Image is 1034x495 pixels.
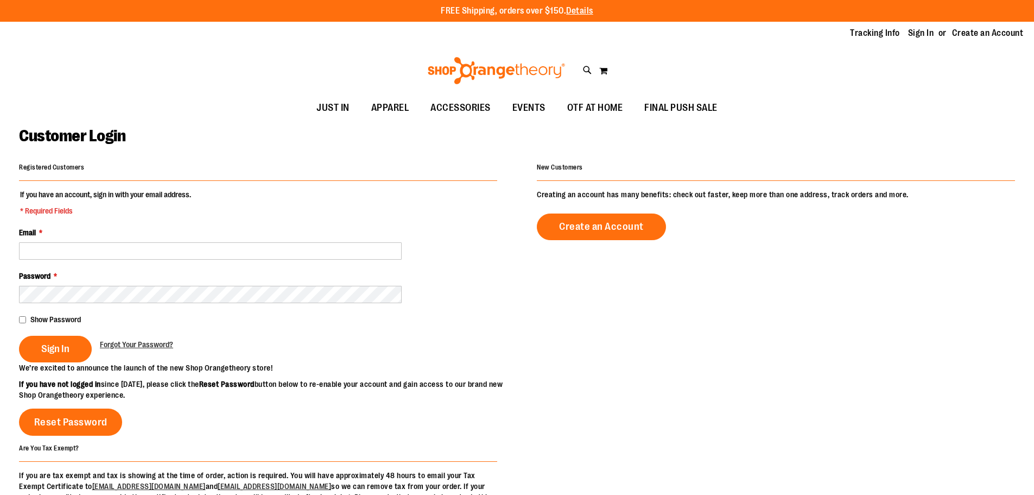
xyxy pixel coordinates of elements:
[41,343,69,355] span: Sign In
[19,362,517,373] p: We’re excited to announce the launch of the new Shop Orangetheory store!
[537,189,1015,200] p: Creating an account has many benefits: check out faster, keep more than one address, track orders...
[19,380,101,389] strong: If you have not logged in
[34,416,107,428] span: Reset Password
[19,228,36,237] span: Email
[92,482,206,491] a: [EMAIL_ADDRESS][DOMAIN_NAME]
[306,96,360,121] a: JUST IN
[19,164,84,171] strong: Registered Customers
[19,444,79,452] strong: Are You Tax Exempt?
[100,339,173,350] a: Forgot Your Password?
[512,96,545,120] span: EVENTS
[19,127,125,145] span: Customer Login
[100,340,173,349] span: Forgot Your Password?
[426,57,567,84] img: Shop Orangetheory
[502,96,556,121] a: EVENTS
[441,5,593,17] p: FREE Shipping, orders over $150.
[908,27,934,39] a: Sign In
[537,214,666,240] a: Create an Account
[19,336,92,362] button: Sign In
[952,27,1024,39] a: Create an Account
[566,6,593,16] a: Details
[633,96,728,121] a: FINAL PUSH SALE
[537,164,583,171] strong: New Customers
[30,315,81,324] span: Show Password
[559,221,644,233] span: Create an Account
[567,96,623,120] span: OTF AT HOME
[19,272,50,280] span: Password
[850,27,900,39] a: Tracking Info
[430,96,491,120] span: ACCESSORIES
[360,96,420,121] a: APPAREL
[644,96,718,120] span: FINAL PUSH SALE
[19,189,192,216] legend: If you have an account, sign in with your email address.
[556,96,634,121] a: OTF AT HOME
[420,96,502,121] a: ACCESSORIES
[19,379,517,400] p: since [DATE], please click the button below to re-enable your account and gain access to our bran...
[218,482,331,491] a: [EMAIL_ADDRESS][DOMAIN_NAME]
[19,409,122,436] a: Reset Password
[199,380,255,389] strong: Reset Password
[20,205,191,216] span: * Required Fields
[316,96,350,120] span: JUST IN
[371,96,409,120] span: APPAREL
